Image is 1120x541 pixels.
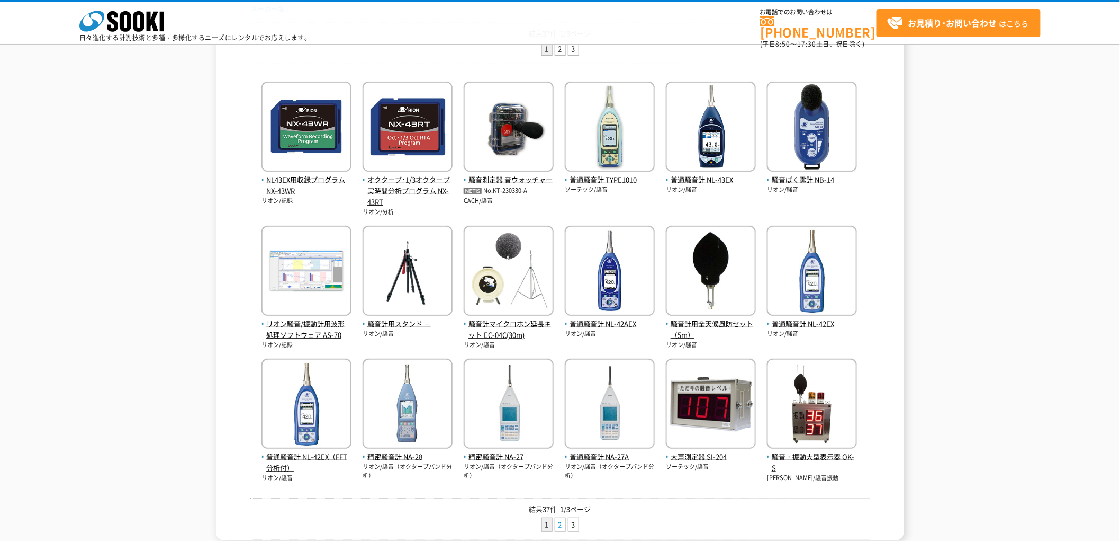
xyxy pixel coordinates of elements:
[464,308,554,341] a: 騒音計マイクロホン延長キット EC-04C(30m)
[261,318,351,341] span: リオン騒音/振動計用波形処理ソフトウェア AS-70
[464,341,554,350] p: リオン/騒音
[767,185,857,194] p: リオン/騒音
[565,308,655,330] a: 普通騒音計 NL-42AEX
[363,463,453,480] p: リオン/騒音（オクターブバンド分析）
[565,359,655,451] img: NA-27A
[767,451,857,474] span: 騒音・振動大型表示器 OK-S
[767,308,857,330] a: 普通騒音計 NL-42EX
[565,185,655,194] p: ソーテック/騒音
[464,174,554,185] span: 騒音測定器 音ウォッチャー
[797,39,816,49] span: 17:30
[363,174,453,207] span: オクターブ･1/3オクターブ実時間分析プログラム NX-43RT
[666,318,756,341] span: 騒音計用全天候風防セット （5m）
[666,174,756,185] span: 普通騒音計 NL-43EX
[565,174,655,185] span: 普通騒音計 TYPE1010
[666,441,756,463] a: 大声測定器 SI-204
[767,226,857,318] img: NL-42EX
[464,82,554,174] img: 音ウォッチャー
[565,451,655,463] span: 普通騒音計 NA-27A
[555,518,565,531] a: 2
[261,164,351,197] a: NL43EX用収録プログラム NX-43WR
[767,441,857,474] a: 騒音・振動大型表示器 OK-S
[541,518,553,532] li: 1
[767,82,857,174] img: NB-14
[261,359,351,451] img: NL-42EX（FFT分析付）
[767,318,857,330] span: 普通騒音計 NL-42EX
[877,9,1041,37] a: お見積り･お問い合わせはこちら
[568,518,579,531] a: 3
[760,16,877,38] a: [PHONE_NUMBER]
[767,330,857,339] p: リオン/騒音
[666,463,756,472] p: ソーテック/騒音
[565,82,655,174] img: TYPE1010
[767,174,857,185] span: 騒音ばく露計 NB-14
[464,463,554,480] p: リオン/騒音（オクターブバンド分析）
[261,451,351,474] span: 普通騒音計 NL-42EX（FFT分析付）
[363,82,453,174] img: NX-43RT
[261,197,351,206] p: リオン/記録
[565,318,655,330] span: 普通騒音計 NL-42AEX
[464,164,554,186] a: 騒音測定器 音ウォッチャー
[363,164,453,208] a: オクターブ･1/3オクターブ実時間分析プログラム NX-43RT
[363,441,453,463] a: 精密騒音計 NA-28
[666,185,756,194] p: リオン/騒音
[363,330,453,339] p: リオン/騒音
[565,164,655,186] a: 普通騒音計 TYPE1010
[760,9,877,15] span: お電話でのお問い合わせは
[666,82,756,174] img: NL-43EX
[464,318,554,341] span: 騒音計マイクロホン延長キット EC-04C(30m)
[363,226,453,318] img: －
[261,226,351,318] img: AS-70
[261,474,351,483] p: リオン/騒音
[363,308,453,330] a: 騒音計用スタンド －
[666,226,756,318] img: （5m）
[565,226,655,318] img: NL-42AEX
[363,318,453,330] span: 騒音計用スタンド －
[666,359,756,451] img: SI-204
[565,463,655,480] p: リオン/騒音（オクターブバンド分析）
[261,82,351,174] img: NX-43WR
[363,451,453,463] span: 精密騒音計 NA-28
[79,34,311,41] p: 日々進化する計測技術と多種・多様化するニーズにレンタルでお応えします。
[767,474,857,483] p: [PERSON_NAME]/騒音振動
[908,16,997,29] strong: お見積り･お問い合わせ
[464,451,554,463] span: 精密騒音計 NA-27
[565,441,655,463] a: 普通騒音計 NA-27A
[363,208,453,217] p: リオン/分析
[464,185,554,197] p: No.KT-230330-A
[363,359,453,451] img: NA-28
[464,359,554,451] img: NA-27
[887,15,1029,31] span: はこちら
[666,341,756,350] p: リオン/騒音
[666,308,756,341] a: 騒音計用全天候風防セット （5m）
[464,226,554,318] img: EC-04C(30m)
[767,164,857,186] a: 騒音ばく露計 NB-14
[261,341,351,350] p: リオン/記録
[767,359,857,451] img: OK-S
[666,451,756,463] span: 大声測定器 SI-204
[261,308,351,341] a: リオン騒音/振動計用波形処理ソフトウェア AS-70
[760,39,865,49] span: (平日 ～ 土日、祝日除く)
[261,174,351,197] span: NL43EX用収録プログラム NX-43WR
[464,441,554,463] a: 精密騒音計 NA-27
[666,164,756,186] a: 普通騒音計 NL-43EX
[261,441,351,474] a: 普通騒音計 NL-42EX（FFT分析付）
[250,504,870,515] p: 結果37件 1/3ページ
[565,330,655,339] p: リオン/騒音
[776,39,791,49] span: 8:50
[464,197,554,206] p: CACH/騒音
